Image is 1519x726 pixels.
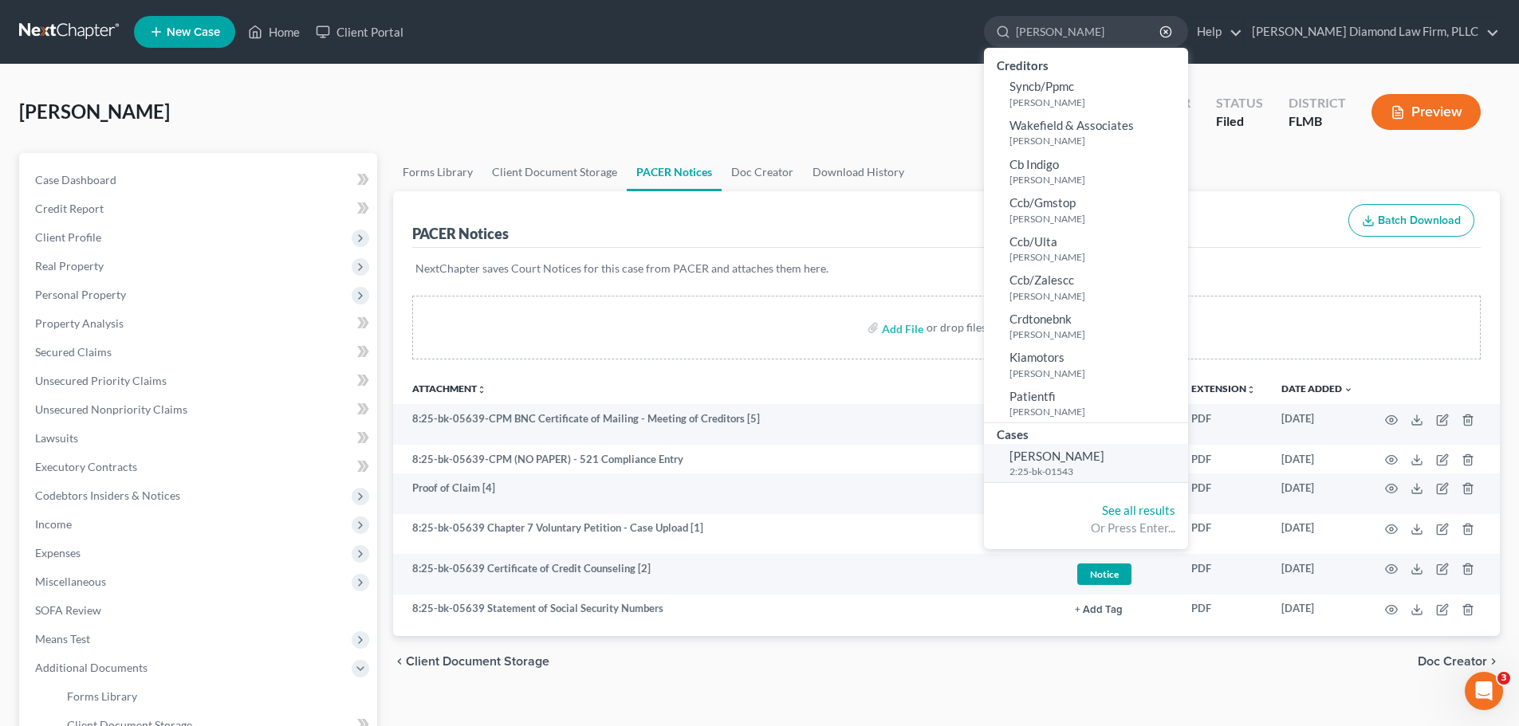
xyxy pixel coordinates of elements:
[22,309,377,338] a: Property Analysis
[984,384,1188,423] a: Patientfi[PERSON_NAME]
[1281,383,1353,394] a: Date Added expand_more
[1075,561,1166,587] a: Notice
[1009,173,1184,186] small: [PERSON_NAME]
[1009,449,1104,463] span: [PERSON_NAME]
[1009,328,1184,341] small: [PERSON_NAME]
[984,444,1188,483] a: [PERSON_NAME]2:25-bk-01543
[406,655,549,668] span: Client Document Storage
[927,320,1011,336] div: or drop files here
[1009,195,1076,210] span: Ccb/Gmstop
[1179,404,1269,445] td: PDF
[19,100,170,123] span: [PERSON_NAME]
[1418,655,1487,668] span: Doc Creator
[393,595,1062,623] td: 8:25-bk-05639 Statement of Social Security Numbers
[1102,503,1175,517] a: See all results
[35,632,90,646] span: Means Test
[984,423,1188,443] div: Cases
[1269,445,1366,473] td: [DATE]
[1344,385,1353,394] i: expand_more
[1009,134,1184,147] small: [PERSON_NAME]
[477,385,486,394] i: unfold_more
[1289,112,1346,131] div: FLMB
[1009,312,1072,326] span: Crdtonebnk
[35,431,78,445] span: Lawsuits
[984,54,1188,74] div: Creditors
[1371,94,1481,130] button: Preview
[35,288,126,301] span: Personal Property
[1009,289,1184,303] small: [PERSON_NAME]
[393,153,482,191] a: Forms Library
[1009,389,1056,403] span: Patientfi
[1191,383,1256,394] a: Extensionunfold_more
[1009,212,1184,226] small: [PERSON_NAME]
[1269,404,1366,445] td: [DATE]
[1009,465,1184,478] small: 2:25-bk-01543
[997,520,1175,536] div: Or Press Enter...
[1009,234,1057,249] span: Ccb/Ulta
[1075,601,1166,616] a: + Add Tag
[393,473,1062,514] td: Proof of Claim [4]
[1269,554,1366,595] td: [DATE]
[1009,367,1184,380] small: [PERSON_NAME]
[1179,595,1269,623] td: PDF
[1269,473,1366,514] td: [DATE]
[35,517,72,531] span: Income
[35,575,106,588] span: Miscellaneous
[35,460,137,473] span: Executory Contracts
[35,202,104,215] span: Credit Report
[1418,655,1500,668] button: Doc Creator chevron_right
[1216,112,1263,131] div: Filed
[22,338,377,367] a: Secured Claims
[984,345,1188,384] a: Kiamotors[PERSON_NAME]
[22,367,377,395] a: Unsecured Priority Claims
[35,546,81,559] span: Expenses
[722,153,803,191] a: Doc Creator
[627,153,722,191] a: PACER Notices
[308,18,411,46] a: Client Portal
[393,404,1062,445] td: 8:25-bk-05639-CPM BNC Certificate of Mailing - Meeting of Creditors [5]
[167,26,220,38] span: New Case
[1216,94,1263,112] div: Status
[1075,605,1123,615] button: + Add Tag
[1009,350,1064,364] span: Kiamotors
[984,190,1188,230] a: Ccb/Gmstop[PERSON_NAME]
[984,152,1188,191] a: Cb Indigo[PERSON_NAME]
[412,224,509,243] div: PACER Notices
[1487,655,1500,668] i: chevron_right
[35,489,180,502] span: Codebtors Insiders & Notices
[1269,595,1366,623] td: [DATE]
[1246,385,1256,394] i: unfold_more
[35,603,101,617] span: SOFA Review
[1179,514,1269,555] td: PDF
[240,18,308,46] a: Home
[1009,118,1134,132] span: Wakefield & Associates
[415,261,1478,277] p: NextChapter saves Court Notices for this case from PACER and attaches them here.
[1009,273,1074,287] span: Ccb/Zalescc
[803,153,914,191] a: Download History
[1179,445,1269,473] td: PDF
[35,259,104,273] span: Real Property
[1009,157,1059,171] span: Cb Indigo
[35,230,101,244] span: Client Profile
[984,74,1188,113] a: Syncb/Ppmc[PERSON_NAME]
[984,230,1188,269] a: Ccb/Ulta[PERSON_NAME]
[1016,17,1162,46] input: Search by name...
[1348,204,1474,237] button: Batch Download
[22,453,377,481] a: Executory Contracts
[22,166,377,194] a: Case Dashboard
[35,173,116,186] span: Case Dashboard
[393,554,1062,595] td: 8:25-bk-05639 Certificate of Credit Counseling [2]
[1009,405,1184,418] small: [PERSON_NAME]
[22,395,377,424] a: Unsecured Nonpriority Claims
[1465,672,1503,710] iframe: Intercom live chat
[393,655,406,668] i: chevron_left
[1077,563,1131,585] span: Notice
[1189,18,1242,46] a: Help
[35,316,124,330] span: Property Analysis
[1378,214,1461,227] span: Batch Download
[412,383,486,394] a: Attachmentunfold_more
[35,661,148,674] span: Additional Documents
[22,596,377,625] a: SOFA Review
[1269,514,1366,555] td: [DATE]
[984,307,1188,346] a: Crdtonebnk[PERSON_NAME]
